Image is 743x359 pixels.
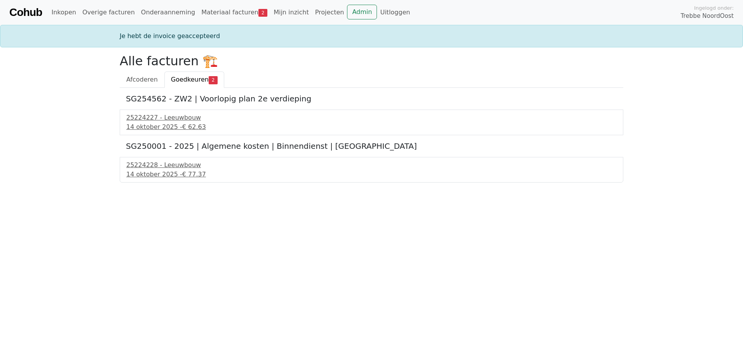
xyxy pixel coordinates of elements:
span: Trebbe NoordOost [681,12,734,21]
span: 2 [209,76,218,84]
div: 25224227 - Leeuwbouw [126,113,617,122]
span: Ingelogd onder: [694,4,734,12]
span: € 77.37 [182,171,206,178]
a: Afcoderen [120,71,164,88]
a: 25224228 - Leeuwbouw14 oktober 2025 -€ 77.37 [126,160,617,179]
span: 2 [258,9,267,17]
a: Onderaanneming [138,5,198,20]
a: Uitloggen [377,5,413,20]
div: Je hebt de invoice geaccepteerd [115,31,628,41]
span: Goedkeuren [171,76,209,83]
a: Mijn inzicht [270,5,312,20]
a: 25224227 - Leeuwbouw14 oktober 2025 -€ 62.63 [126,113,617,132]
a: Goedkeuren2 [164,71,224,88]
a: Admin [347,5,377,19]
div: 14 oktober 2025 - [126,122,617,132]
h5: SG254562 - ZW2 | Voorlopig plan 2e verdieping [126,94,617,103]
span: € 62.63 [182,123,206,131]
a: Overige facturen [79,5,138,20]
a: Inkopen [48,5,79,20]
h5: SG250001 - 2025 | Algemene kosten | Binnendienst | [GEOGRAPHIC_DATA] [126,141,617,151]
a: Materiaal facturen2 [198,5,270,20]
div: 25224228 - Leeuwbouw [126,160,617,170]
h2: Alle facturen 🏗️ [120,54,623,68]
a: Cohub [9,3,42,22]
a: Projecten [312,5,347,20]
span: Afcoderen [126,76,158,83]
div: 14 oktober 2025 - [126,170,617,179]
